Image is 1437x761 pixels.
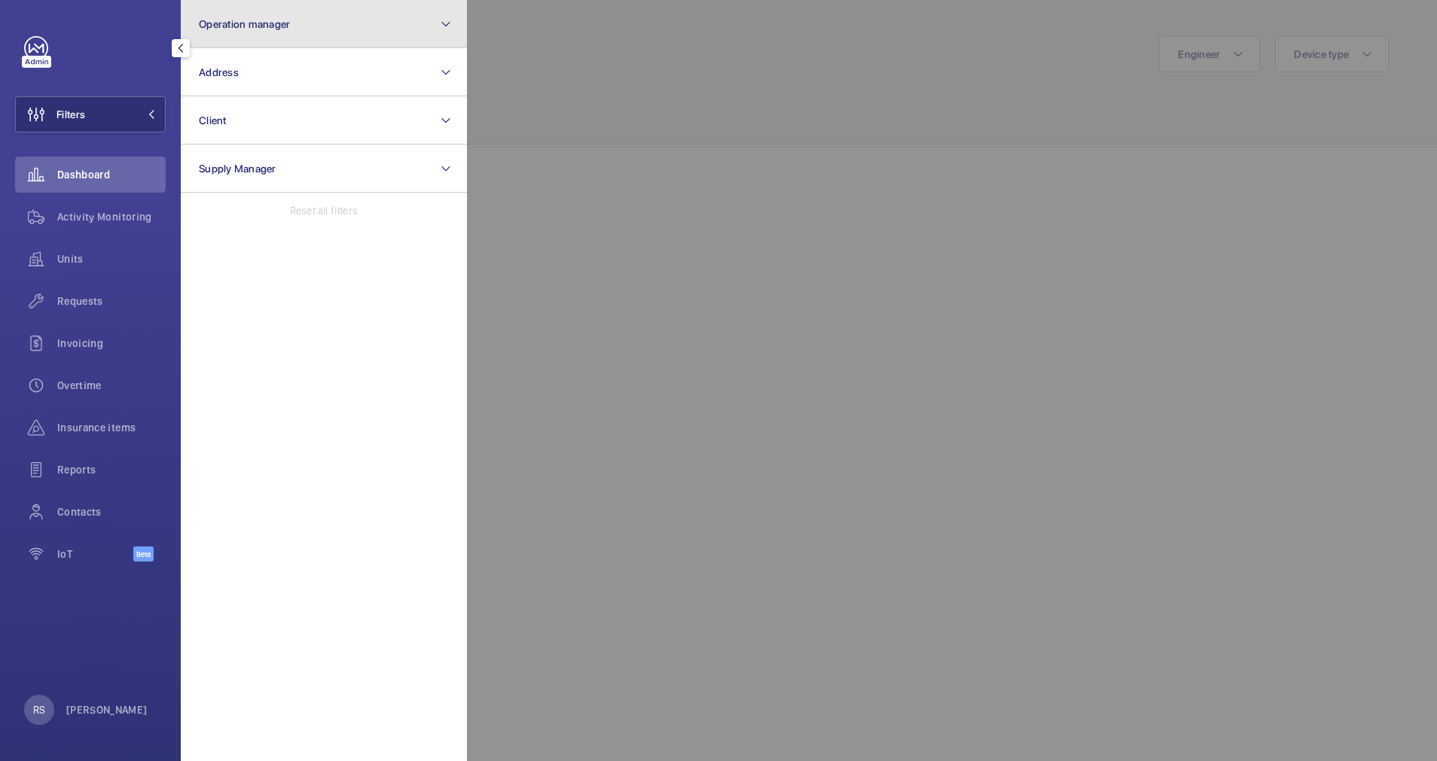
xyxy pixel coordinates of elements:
[57,251,166,266] span: Units
[57,209,166,224] span: Activity Monitoring
[57,420,166,435] span: Insurance items
[57,294,166,309] span: Requests
[57,336,166,351] span: Invoicing
[15,96,166,132] button: Filters
[133,546,154,562] span: Beta
[57,546,133,562] span: IoT
[57,504,166,519] span: Contacts
[33,702,45,717] p: RS
[57,167,166,182] span: Dashboard
[57,462,166,477] span: Reports
[66,702,148,717] p: [PERSON_NAME]
[56,107,85,122] span: Filters
[57,378,166,393] span: Overtime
